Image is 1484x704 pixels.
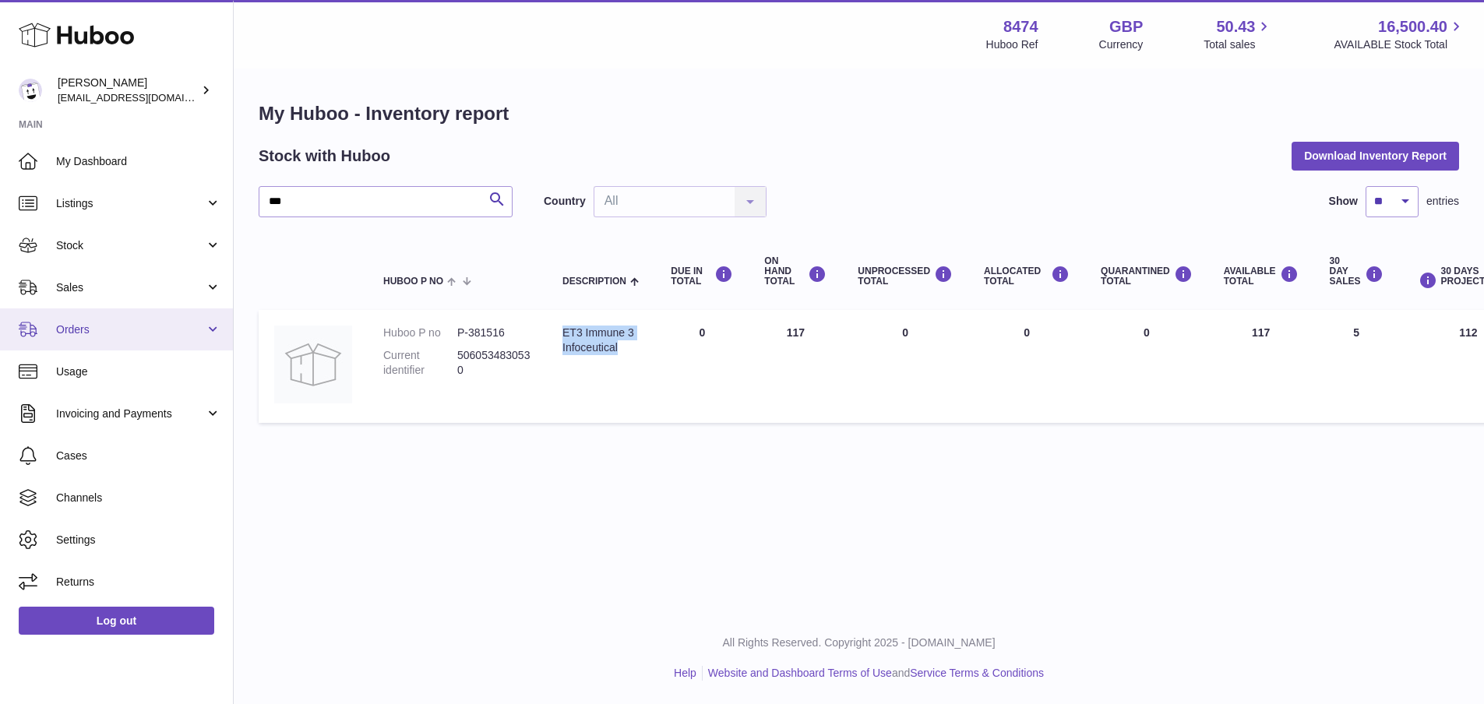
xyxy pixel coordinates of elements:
[56,154,221,169] span: My Dashboard
[1378,16,1447,37] span: 16,500.40
[708,667,892,679] a: Website and Dashboard Terms of Use
[383,326,457,340] dt: Huboo P no
[259,101,1459,126] h1: My Huboo - Inventory report
[58,91,229,104] span: [EMAIL_ADDRESS][DOMAIN_NAME]
[457,326,531,340] dd: P-381516
[1329,194,1358,209] label: Show
[457,348,531,378] dd: 5060534830530
[1216,16,1255,37] span: 50.43
[1334,16,1465,52] a: 16,500.40 AVAILABLE Stock Total
[56,196,205,211] span: Listings
[674,667,696,679] a: Help
[1099,37,1144,52] div: Currency
[259,146,390,167] h2: Stock with Huboo
[1330,256,1384,287] div: 30 DAY SALES
[19,79,42,102] img: orders@neshealth.com
[56,280,205,295] span: Sales
[383,348,457,378] dt: Current identifier
[562,276,626,287] span: Description
[544,194,586,209] label: Country
[764,256,827,287] div: ON HAND Total
[56,322,205,337] span: Orders
[1426,194,1459,209] span: entries
[246,635,1472,650] p: All Rights Reserved. Copyright 2025 - [DOMAIN_NAME]
[655,310,749,423] td: 0
[19,607,214,635] a: Log out
[1204,37,1273,52] span: Total sales
[749,310,842,423] td: 117
[56,575,221,590] span: Returns
[842,310,968,423] td: 0
[1204,16,1273,52] a: 50.43 Total sales
[703,666,1044,681] li: and
[858,266,953,287] div: UNPROCESSED Total
[986,37,1038,52] div: Huboo Ref
[274,326,352,403] img: product image
[671,266,733,287] div: DUE IN TOTAL
[1334,37,1465,52] span: AVAILABLE Stock Total
[1109,16,1143,37] strong: GBP
[1224,266,1299,287] div: AVAILABLE Total
[56,364,221,379] span: Usage
[1003,16,1038,37] strong: 8474
[1208,310,1314,423] td: 117
[1144,326,1150,339] span: 0
[1314,310,1399,423] td: 5
[383,276,443,287] span: Huboo P no
[1292,142,1459,170] button: Download Inventory Report
[56,449,221,463] span: Cases
[56,533,221,547] span: Settings
[968,310,1085,423] td: 0
[984,266,1070,287] div: ALLOCATED Total
[58,76,198,105] div: [PERSON_NAME]
[910,667,1044,679] a: Service Terms & Conditions
[56,407,205,421] span: Invoicing and Payments
[56,238,205,253] span: Stock
[1101,266,1193,287] div: QUARANTINED Total
[56,491,221,505] span: Channels
[562,326,640,355] div: ET3 Immune 3 Infoceutical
